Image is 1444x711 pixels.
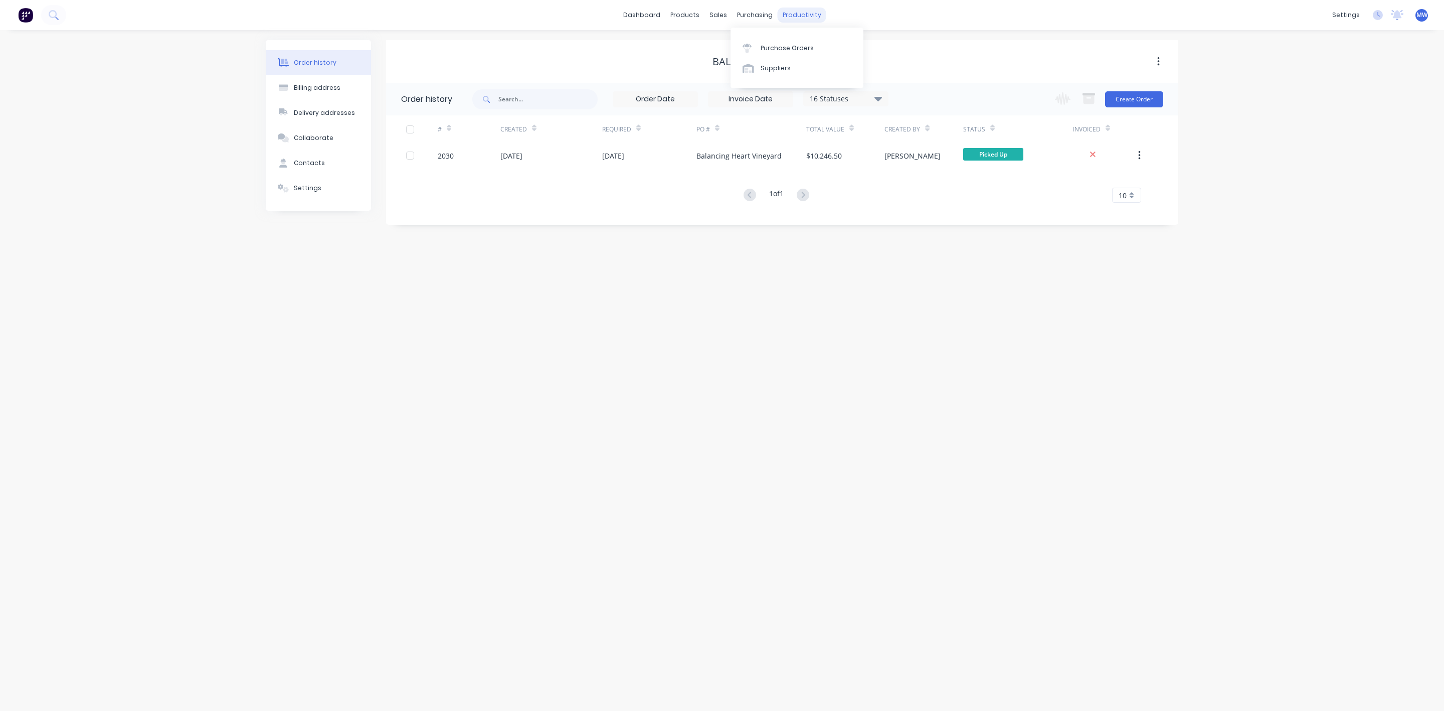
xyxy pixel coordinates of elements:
button: Order history [266,50,371,75]
div: 16 Statuses [804,93,888,104]
a: Suppliers [731,58,863,78]
div: Order history [401,93,452,105]
input: Invoice Date [708,92,793,107]
a: Purchase Orders [731,38,863,58]
div: Delivery addresses [294,108,355,117]
div: Billing address [294,83,340,92]
div: Required [602,115,696,143]
div: [DATE] [500,151,522,161]
div: productivity [778,8,826,23]
div: Status [963,125,985,134]
div: Settings [294,184,321,193]
div: # [438,115,500,143]
span: 10 [1119,190,1127,201]
div: Purchase Orders [761,44,814,53]
div: [PERSON_NAME] [884,151,941,161]
div: settings [1327,8,1365,23]
span: MW [1416,11,1427,20]
div: 2030 [438,151,454,161]
div: sales [704,8,732,23]
button: Billing address [266,75,371,100]
div: # [438,125,442,134]
button: Create Order [1105,91,1163,107]
div: Total Value [806,125,844,134]
div: products [665,8,704,23]
div: Total Value [806,115,884,143]
div: [DATE] [602,151,624,161]
div: purchasing [732,8,778,23]
div: Order history [294,58,336,67]
div: Created [500,115,602,143]
div: Created By [884,115,963,143]
div: 1 of 1 [769,188,784,203]
div: Invoiced [1073,115,1136,143]
img: Factory [18,8,33,23]
div: Created [500,125,527,134]
input: Order Date [613,92,697,107]
div: Collaborate [294,133,333,143]
div: Required [602,125,631,134]
div: Status [963,115,1073,143]
button: Delivery addresses [266,100,371,125]
button: Settings [266,176,371,201]
button: Contacts [266,151,371,176]
div: Balancing Heart Vineyard [696,151,782,161]
div: $10,246.50 [806,151,842,161]
span: Picked Up [963,148,1023,161]
a: dashboard [618,8,665,23]
button: Collaborate [266,125,371,151]
div: Created By [884,125,920,134]
div: Invoiced [1073,125,1101,134]
div: PO # [696,115,806,143]
div: Contacts [294,159,325,168]
div: Balancing Heart Vineyard [712,56,852,68]
input: Search... [498,89,598,109]
div: Suppliers [761,64,791,73]
div: PO # [696,125,710,134]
